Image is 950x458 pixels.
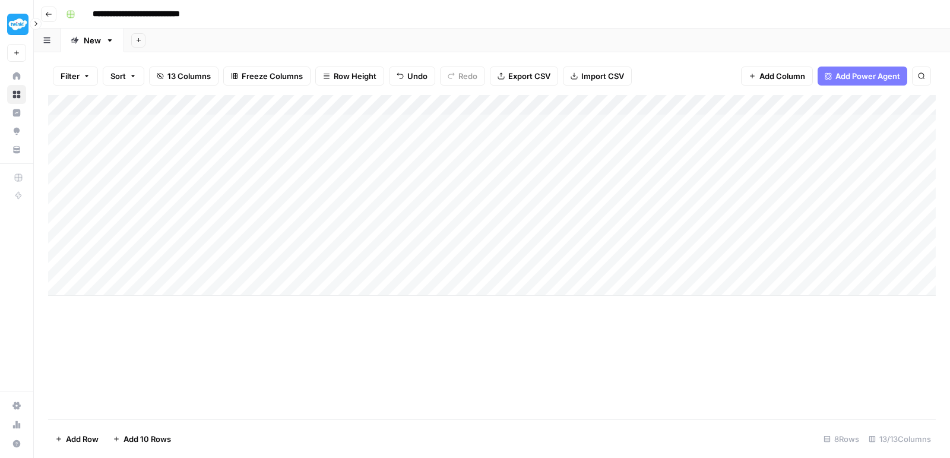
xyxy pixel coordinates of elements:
button: Filter [53,67,98,86]
a: Browse [7,85,26,104]
button: Add Column [741,67,813,86]
span: Add 10 Rows [123,433,171,445]
button: 13 Columns [149,67,218,86]
a: Usage [7,415,26,434]
div: New [84,34,101,46]
a: Home [7,67,26,86]
button: Export CSV [490,67,558,86]
button: Workspace: Twinkl [7,10,26,39]
button: Undo [389,67,435,86]
span: 13 Columns [167,70,211,82]
button: Add 10 Rows [106,429,178,448]
a: Settings [7,396,26,415]
button: Freeze Columns [223,67,311,86]
button: Import CSV [563,67,632,86]
span: Row Height [334,70,376,82]
span: Import CSV [581,70,624,82]
span: Undo [407,70,427,82]
span: Freeze Columns [242,70,303,82]
span: Add Power Agent [835,70,900,82]
a: Opportunities [7,122,26,141]
button: Redo [440,67,485,86]
button: Help + Support [7,434,26,453]
a: Insights [7,103,26,122]
div: 8 Rows [819,429,864,448]
button: Add Row [48,429,106,448]
div: 13/13 Columns [864,429,936,448]
span: Add Column [759,70,805,82]
span: Add Row [66,433,99,445]
button: Add Power Agent [818,67,907,86]
span: Filter [61,70,80,82]
span: Sort [110,70,126,82]
span: Export CSV [508,70,550,82]
span: Redo [458,70,477,82]
a: Your Data [7,140,26,159]
img: Twinkl Logo [7,14,28,35]
button: Row Height [315,67,384,86]
a: New [61,29,124,52]
button: Sort [103,67,144,86]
